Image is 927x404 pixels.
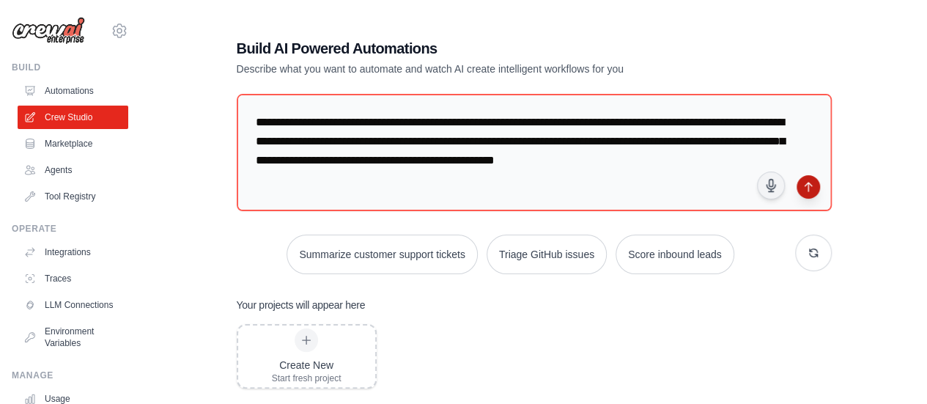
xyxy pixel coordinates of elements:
[237,62,729,76] p: Describe what you want to automate and watch AI create intelligent workflows for you
[18,132,128,155] a: Marketplace
[854,334,927,404] iframe: Chat Widget
[18,240,128,264] a: Integrations
[18,106,128,129] a: Crew Studio
[12,17,85,45] img: Logo
[18,185,128,208] a: Tool Registry
[12,370,128,381] div: Manage
[287,235,477,274] button: Summarize customer support tickets
[795,235,832,271] button: Get new suggestions
[18,158,128,182] a: Agents
[237,38,729,59] h1: Build AI Powered Automations
[18,267,128,290] a: Traces
[616,235,734,274] button: Score inbound leads
[237,298,366,312] h3: Your projects will appear here
[272,372,341,384] div: Start fresh project
[12,223,128,235] div: Operate
[487,235,607,274] button: Triage GitHub issues
[12,62,128,73] div: Build
[18,320,128,355] a: Environment Variables
[272,358,341,372] div: Create New
[18,293,128,317] a: LLM Connections
[18,79,128,103] a: Automations
[757,172,785,199] button: Click to speak your automation idea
